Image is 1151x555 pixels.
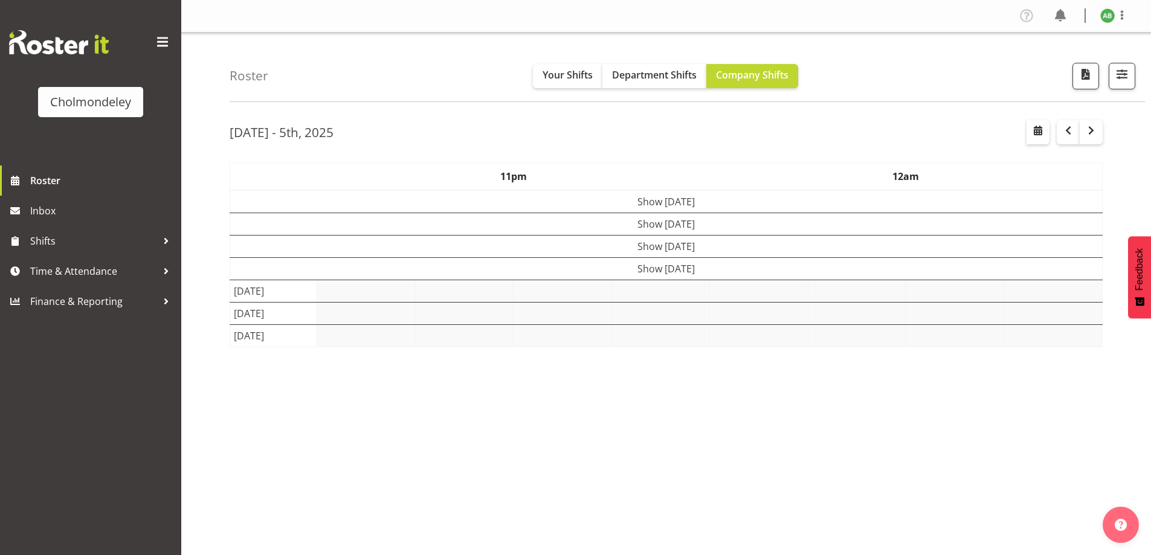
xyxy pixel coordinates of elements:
img: Rosterit website logo [9,30,109,54]
h2: [DATE] - 5th, 2025 [230,124,334,140]
button: Department Shifts [602,64,706,88]
button: Filter Shifts [1109,63,1135,89]
span: Company Shifts [716,68,788,82]
td: Show [DATE] [230,213,1103,235]
span: Inbox [30,202,175,220]
td: Show [DATE] [230,190,1103,213]
td: [DATE] [230,324,317,347]
td: Show [DATE] [230,235,1103,257]
td: [DATE] [230,280,317,302]
th: 12am [710,162,1103,190]
button: Company Shifts [706,64,798,88]
h4: Roster [230,69,268,83]
span: Roster [30,172,175,190]
img: help-xxl-2.png [1115,519,1127,531]
td: [DATE] [230,302,317,324]
span: Time & Attendance [30,262,157,280]
span: Feedback [1134,248,1145,290]
button: Your Shifts [533,64,602,88]
button: Select a specific date within the roster. [1027,120,1049,144]
img: ally-brown10484.jpg [1100,8,1115,23]
span: Your Shifts [543,68,593,82]
span: Finance & Reporting [30,292,157,310]
span: Shifts [30,232,157,250]
th: 11pm [317,162,710,190]
button: Download a PDF of the roster according to the set date range. [1072,63,1099,89]
button: Feedback - Show survey [1128,236,1151,318]
td: Show [DATE] [230,257,1103,280]
div: Cholmondeley [50,93,131,111]
span: Department Shifts [612,68,697,82]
